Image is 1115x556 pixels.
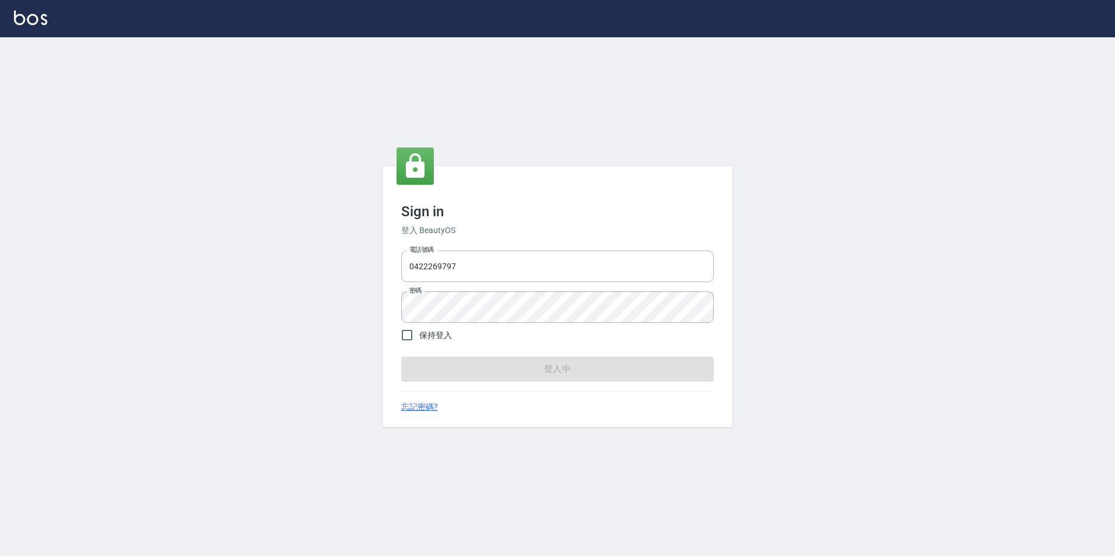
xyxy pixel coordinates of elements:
a: 忘記密碼? [401,401,438,413]
label: 電話號碼 [409,245,434,254]
span: 保持登入 [419,329,452,342]
h3: Sign in [401,203,714,220]
label: 密碼 [409,286,422,295]
h6: 登入 BeautyOS [401,224,714,237]
img: Logo [14,10,47,25]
